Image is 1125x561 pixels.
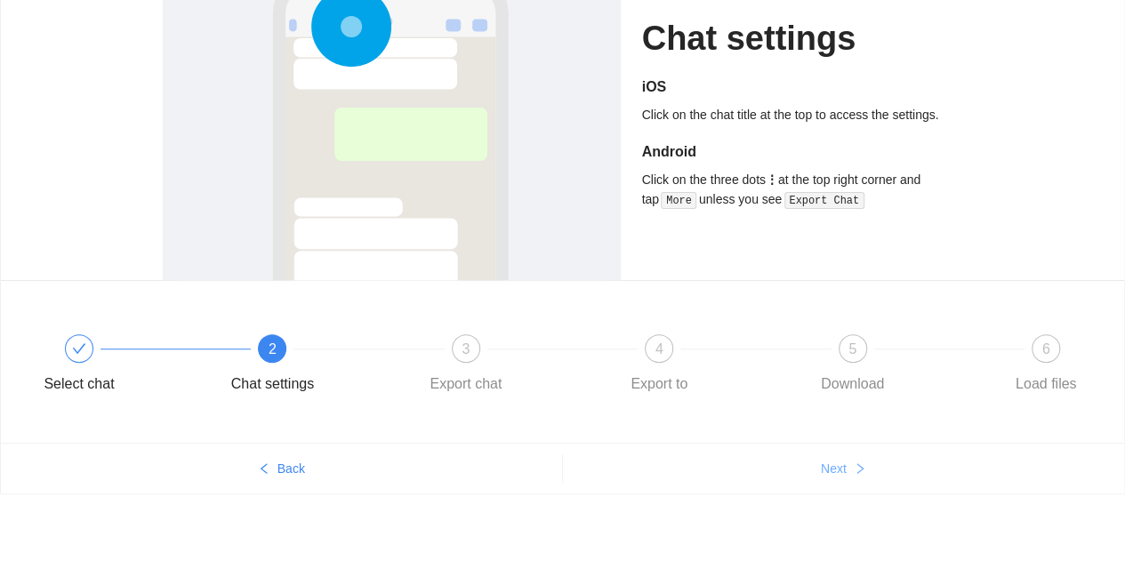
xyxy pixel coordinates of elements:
[642,18,963,60] h1: Chat settings
[258,462,270,477] span: left
[430,370,502,398] div: Export chat
[655,341,663,357] span: 4
[277,459,305,478] span: Back
[44,370,114,398] div: Select chat
[1042,341,1050,357] span: 6
[642,105,963,124] div: Click on the chat title at the top to access the settings.
[784,192,864,210] code: Export Chat
[221,334,414,398] div: 2Chat settings
[821,370,884,398] div: Download
[28,334,221,398] div: Select chat
[72,341,86,356] span: check
[994,334,1097,398] div: 6Load files
[854,462,866,477] span: right
[269,341,277,357] span: 2
[801,334,994,398] div: 5Download
[563,454,1125,483] button: Nextright
[414,334,607,398] div: 3Export chat
[642,76,963,98] h5: iOS
[766,172,778,187] b: ⋮
[631,370,687,398] div: Export to
[607,334,800,398] div: 4Export to
[1,454,562,483] button: leftBack
[1016,370,1077,398] div: Load files
[642,170,963,210] div: Click on the three dots at the top right corner and tap unless you see
[231,370,314,398] div: Chat settings
[661,192,696,210] code: More
[642,141,963,163] h5: Android
[848,341,856,357] span: 5
[821,459,847,478] span: Next
[462,341,470,357] span: 3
